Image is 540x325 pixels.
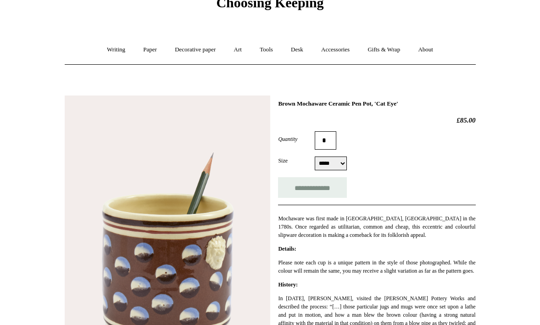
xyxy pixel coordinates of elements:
a: Desk [283,38,312,62]
p: Please note each cup is a unique pattern in the style of those photographed. While the colour wil... [278,258,475,275]
a: Writing [99,38,134,62]
a: About [410,38,441,62]
h1: Brown Mochaware Ceramic Pen Pot, 'Cat Eye' [278,100,475,107]
label: Quantity [278,135,315,143]
a: Choosing Keeping [216,2,323,9]
a: Tools [251,38,281,62]
a: Art [226,38,250,62]
a: Decorative paper [167,38,224,62]
p: Mochaware was first made in [GEOGRAPHIC_DATA], [GEOGRAPHIC_DATA] in the 1780s. Once regarded as u... [278,214,475,239]
a: Gifts & Wrap [359,38,408,62]
a: Accessories [313,38,358,62]
h2: £85.00 [278,116,475,124]
strong: Details: [278,246,296,252]
strong: History: [278,281,298,288]
a: Paper [135,38,165,62]
label: Size [278,157,315,165]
